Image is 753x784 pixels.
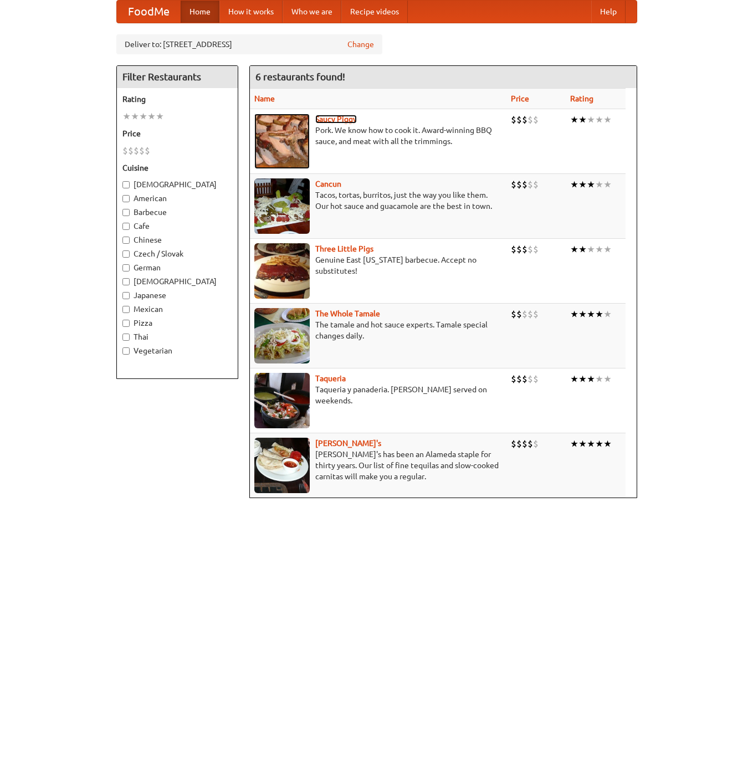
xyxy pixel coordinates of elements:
[122,250,130,258] input: Czech / Slovak
[122,128,232,139] h5: Price
[139,145,145,157] li: $
[527,178,533,191] li: $
[117,66,238,88] h4: Filter Restaurants
[527,438,533,450] li: $
[527,243,533,255] li: $
[533,243,539,255] li: $
[533,114,539,126] li: $
[131,110,139,122] li: ★
[122,209,130,216] input: Barbecue
[595,373,603,385] li: ★
[533,178,539,191] li: $
[122,179,232,190] label: [DEMOGRAPHIC_DATA]
[570,178,578,191] li: ★
[122,292,130,299] input: Japanese
[511,438,516,450] li: $
[516,373,522,385] li: $
[587,308,595,320] li: ★
[587,178,595,191] li: ★
[122,262,232,273] label: German
[570,94,593,103] a: Rating
[254,114,310,169] img: saucy.jpg
[603,373,612,385] li: ★
[522,243,527,255] li: $
[122,162,232,173] h5: Cuisine
[516,243,522,255] li: $
[315,439,381,448] a: [PERSON_NAME]'s
[587,373,595,385] li: ★
[516,308,522,320] li: $
[122,320,130,327] input: Pizza
[595,438,603,450] li: ★
[122,334,130,341] input: Thai
[315,244,373,253] a: Three Little Pigs
[516,114,522,126] li: $
[116,34,382,54] div: Deliver to: [STREET_ADDRESS]
[516,178,522,191] li: $
[570,373,578,385] li: ★
[254,438,310,493] img: pedros.jpg
[522,114,527,126] li: $
[522,438,527,450] li: $
[341,1,408,23] a: Recipe videos
[511,373,516,385] li: $
[122,207,232,218] label: Barbecue
[511,308,516,320] li: $
[578,178,587,191] li: ★
[134,145,139,157] li: $
[578,438,587,450] li: ★
[254,319,502,341] p: The tamale and hot sauce experts. Tamale special changes daily.
[595,308,603,320] li: ★
[603,308,612,320] li: ★
[315,309,380,318] a: The Whole Tamale
[254,254,502,276] p: Genuine East [US_STATE] barbecue. Accept no substitutes!
[255,71,345,82] ng-pluralize: 6 restaurants found!
[219,1,283,23] a: How it works
[181,1,219,23] a: Home
[570,308,578,320] li: ★
[128,145,134,157] li: $
[122,276,232,287] label: [DEMOGRAPHIC_DATA]
[283,1,341,23] a: Who we are
[145,145,150,157] li: $
[122,306,130,313] input: Mexican
[122,145,128,157] li: $
[522,373,527,385] li: $
[122,278,130,285] input: [DEMOGRAPHIC_DATA]
[122,237,130,244] input: Chinese
[117,1,181,23] a: FoodMe
[139,110,147,122] li: ★
[122,193,232,204] label: American
[595,243,603,255] li: ★
[315,180,341,188] a: Cancun
[527,114,533,126] li: $
[603,178,612,191] li: ★
[516,438,522,450] li: $
[511,114,516,126] li: $
[254,308,310,363] img: wholetamale.jpg
[587,243,595,255] li: ★
[533,438,539,450] li: $
[254,178,310,234] img: cancun.jpg
[122,345,232,356] label: Vegetarian
[578,308,587,320] li: ★
[315,115,357,124] b: Saucy Piggy
[603,243,612,255] li: ★
[511,94,529,103] a: Price
[254,384,502,406] p: Taqueria y panaderia. [PERSON_NAME] served on weekends.
[511,243,516,255] li: $
[122,331,232,342] label: Thai
[347,39,374,50] a: Change
[254,125,502,147] p: Pork. We know how to cook it. Award-winning BBQ sauce, and meat with all the trimmings.
[522,178,527,191] li: $
[527,373,533,385] li: $
[570,438,578,450] li: ★
[587,438,595,450] li: ★
[595,114,603,126] li: ★
[122,304,232,315] label: Mexican
[122,223,130,230] input: Cafe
